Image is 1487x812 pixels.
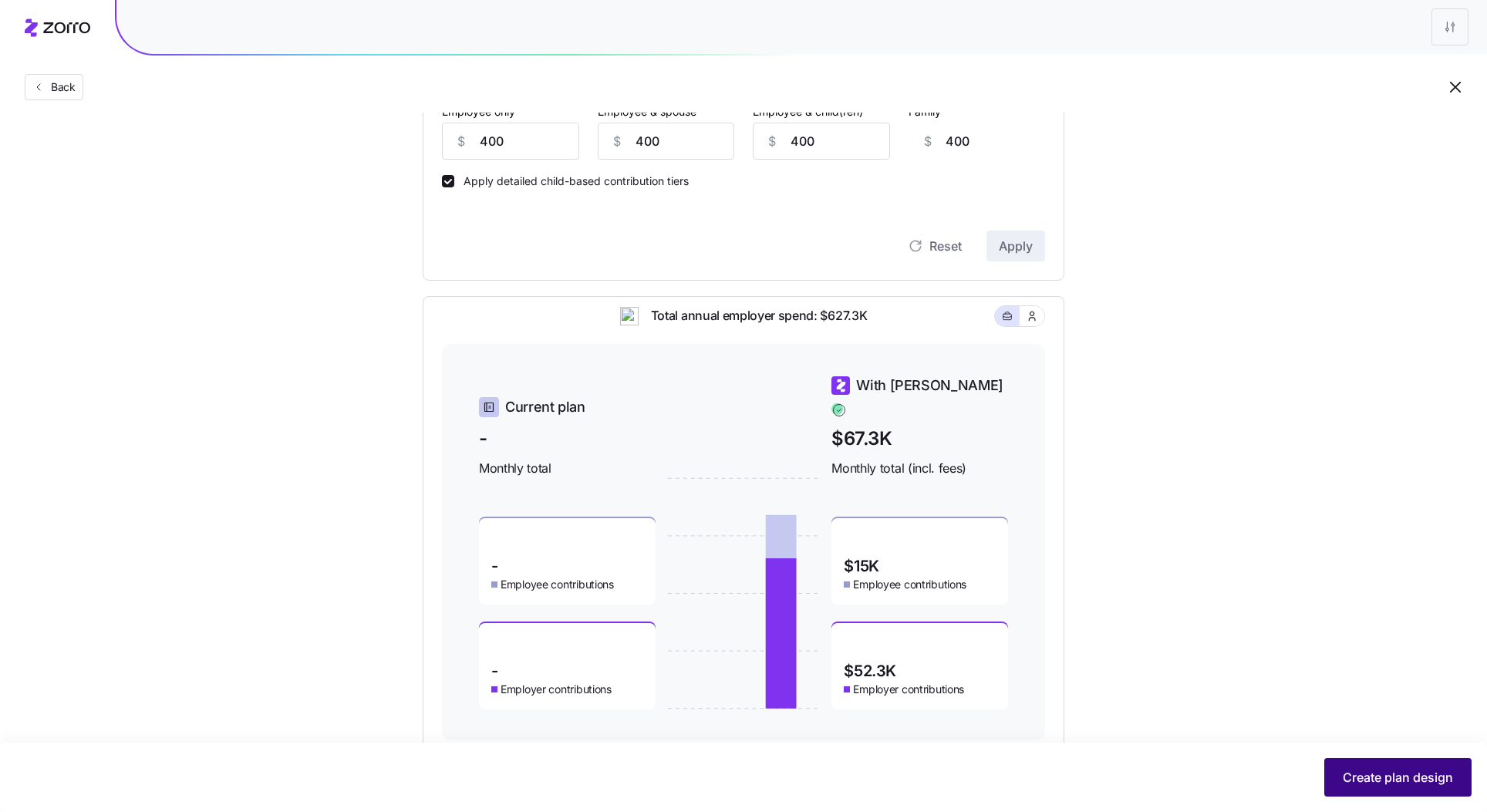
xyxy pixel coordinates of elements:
[501,682,612,697] span: Employer contributions
[501,577,614,592] span: Employee contributions
[844,663,896,679] span: $52.3K
[491,558,498,574] span: -
[844,558,878,574] span: $15K
[505,396,585,418] span: Current plan
[986,231,1045,261] button: Apply
[25,74,83,100] button: Back
[929,237,962,255] span: Reset
[479,424,656,453] span: -
[443,123,480,159] div: $
[491,663,498,679] span: -
[853,682,964,697] span: Employer contributions
[754,123,791,159] div: $
[831,424,1008,453] span: $67.3K
[856,375,1003,396] span: With [PERSON_NAME]
[895,231,974,261] button: Reset
[831,459,1008,478] span: Monthly total (incl. fees)
[479,459,656,478] span: Monthly total
[599,123,636,159] div: $
[639,306,867,325] span: Total annual employer spend: $627.3K
[999,237,1033,255] span: Apply
[1324,758,1472,797] button: Create plan design
[1343,768,1453,787] span: Create plan design
[454,175,689,187] label: Apply detailed child-based contribution tiers
[853,577,966,592] span: Employee contributions
[946,123,1083,160] input: -
[620,307,639,325] img: ai-icon.png
[45,79,76,95] span: Back
[909,123,946,159] div: $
